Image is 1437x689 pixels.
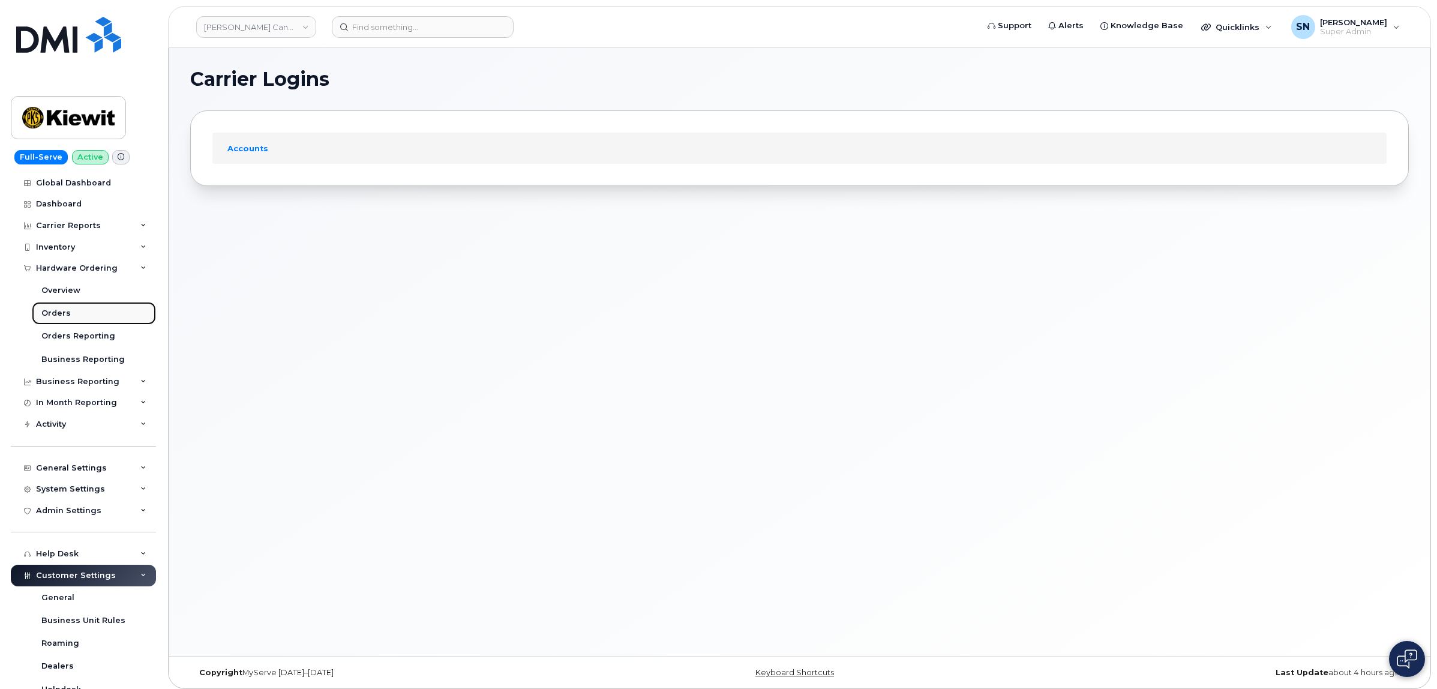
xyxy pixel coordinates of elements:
div: MyServe [DATE]–[DATE] [190,668,596,678]
strong: Copyright [199,668,242,677]
div: about 4 hours ago [1003,668,1409,678]
a: Keyboard Shortcuts [755,668,834,677]
img: Open chat [1397,649,1417,669]
span: Carrier Logins [190,70,329,88]
a: Accounts [217,137,278,159]
strong: Last Update [1276,668,1328,677]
